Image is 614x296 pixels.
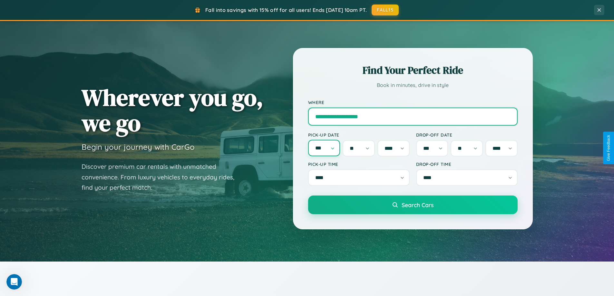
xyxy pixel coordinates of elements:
[308,196,518,214] button: Search Cars
[308,132,410,138] label: Pick-up Date
[308,63,518,77] h2: Find Your Perfect Ride
[372,5,399,15] button: FALL15
[82,142,195,152] h3: Begin your journey with CarGo
[416,161,518,167] label: Drop-off Time
[6,274,22,290] iframe: Intercom live chat
[205,7,367,13] span: Fall into savings with 15% off for all users! Ends [DATE] 10am PT.
[308,100,518,105] label: Where
[308,161,410,167] label: Pick-up Time
[416,132,518,138] label: Drop-off Date
[606,135,611,161] div: Give Feedback
[402,201,434,208] span: Search Cars
[82,161,243,193] p: Discover premium car rentals with unmatched convenience. From luxury vehicles to everyday rides, ...
[82,85,263,136] h1: Wherever you go, we go
[308,81,518,90] p: Book in minutes, drive in style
